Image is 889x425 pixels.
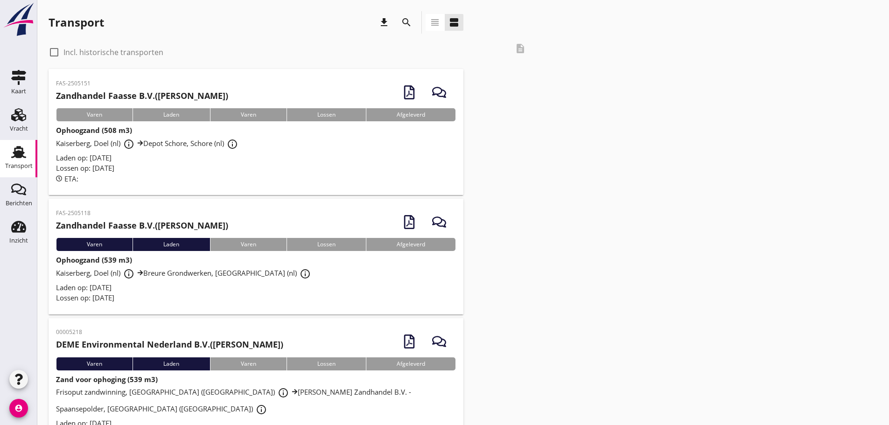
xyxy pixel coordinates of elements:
[56,90,228,102] h2: ([PERSON_NAME])
[6,200,32,206] div: Berichten
[49,199,463,314] a: FAS-2505118Zandhandel Faasse B.V.([PERSON_NAME])VarenLadenVarenLossenAfgeleverdOphoogzand (539 m3...
[56,220,155,231] strong: Zandhandel Faasse B.V.
[366,108,455,121] div: Afgeleverd
[9,237,28,244] div: Inzicht
[56,328,283,336] p: 00005218
[56,255,132,265] strong: Ophoogzand (539 m3)
[63,48,163,57] label: Incl. historische transporten
[133,238,210,251] div: Laden
[56,153,112,162] span: Laden op: [DATE]
[56,375,158,384] strong: Zand voor ophoging (539 m3)
[123,268,134,279] i: info_outline
[56,387,411,413] span: Frisoput zandwinning, [GEOGRAPHIC_DATA] ([GEOGRAPHIC_DATA]) [PERSON_NAME] Zandhandel B.V. - Spaan...
[123,139,134,150] i: info_outline
[5,163,33,169] div: Transport
[9,399,28,418] i: account_circle
[56,338,283,351] h2: ([PERSON_NAME])
[56,219,228,232] h2: ([PERSON_NAME])
[133,108,210,121] div: Laden
[366,357,455,370] div: Afgeleverd
[287,108,366,121] div: Lossen
[56,108,133,121] div: Varen
[278,387,289,398] i: info_outline
[300,268,311,279] i: info_outline
[56,339,210,350] strong: DEME Environmental Nederland B.V.
[49,69,463,195] a: FAS-2505151Zandhandel Faasse B.V.([PERSON_NAME])VarenLadenVarenLossenAfgeleverdOphoogzand (508 m3...
[10,125,28,132] div: Vracht
[210,357,287,370] div: Varen
[49,15,104,30] div: Transport
[56,357,133,370] div: Varen
[210,238,287,251] div: Varen
[56,163,114,173] span: Lossen op: [DATE]
[56,125,132,135] strong: Ophoogzand (508 m3)
[133,357,210,370] div: Laden
[56,268,314,278] span: Kaiserberg, Doel (nl) Breure Grondwerken, [GEOGRAPHIC_DATA] (nl)
[56,293,114,302] span: Lossen op: [DATE]
[256,404,267,415] i: info_outline
[11,88,26,94] div: Kaart
[56,139,241,148] span: Kaiserberg, Doel (nl) Depot Schore, Schore (nl)
[56,79,228,88] p: FAS-2505151
[401,17,412,28] i: search
[56,283,112,292] span: Laden op: [DATE]
[210,108,287,121] div: Varen
[287,357,366,370] div: Lossen
[56,238,133,251] div: Varen
[448,17,460,28] i: view_agenda
[56,90,155,101] strong: Zandhandel Faasse B.V.
[366,238,455,251] div: Afgeleverd
[287,238,366,251] div: Lossen
[64,174,78,183] span: ETA:
[227,139,238,150] i: info_outline
[378,17,390,28] i: download
[56,209,228,217] p: FAS-2505118
[429,17,441,28] i: view_headline
[2,2,35,37] img: logo-small.a267ee39.svg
